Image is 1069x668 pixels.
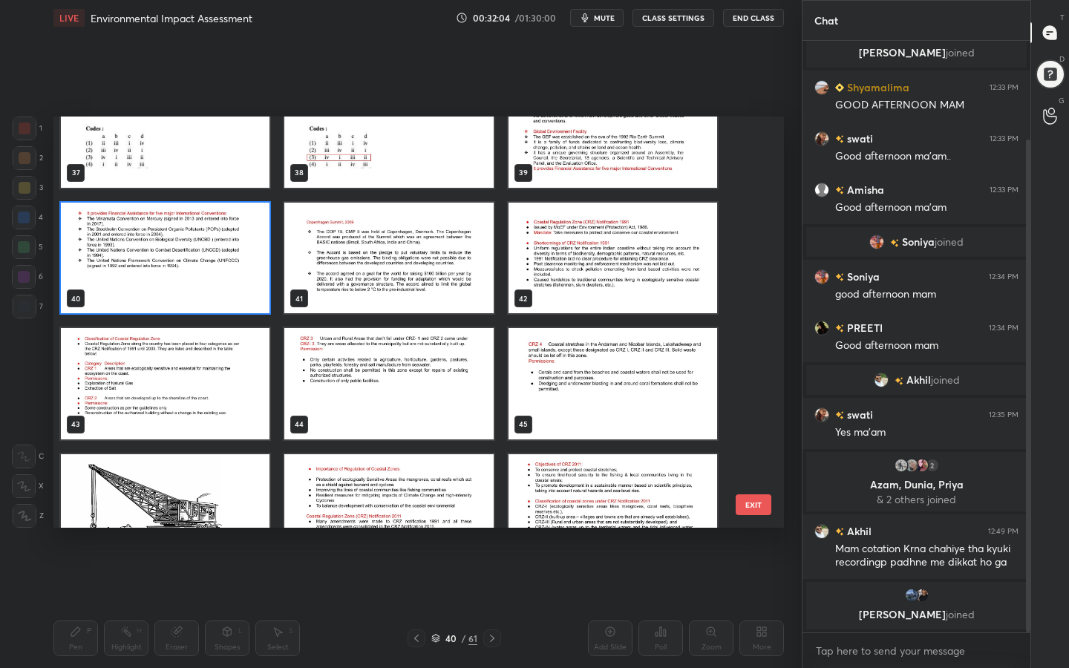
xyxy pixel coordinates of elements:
div: grid [802,41,1030,632]
img: no-rating-badge.077c3623.svg [835,273,844,281]
p: Azam, Dunia, Priya [815,479,1018,491]
h6: swati [844,407,873,422]
img: b880ac0269954c4d96a443bded104889.jpg [869,235,884,249]
div: Mam cotation Krna chahiye tha kyuki recordingp padhne me dikkat ho ga [835,542,1019,570]
div: 12:33 PM [990,83,1019,92]
img: 1759561287O3OEJP.pdf [284,203,493,314]
span: joined [946,45,975,59]
span: joined [946,607,975,621]
img: 1759561287O3OEJP.pdf [509,203,717,314]
div: 6 [12,265,43,289]
img: 4fdd0ca1688442a6a20a48bda4549994.jpg [915,458,929,473]
img: af8c047334a746afafacb8c80354ead8.jpg [904,458,919,473]
img: 975d8f80c7b7480790a58a61b4a474ae.jpg [814,321,829,335]
div: grid [53,117,758,528]
span: joined [935,236,964,248]
img: no-rating-badge.077c3623.svg [835,411,844,419]
h6: Shyamalima [844,79,909,95]
div: 2 [925,458,940,473]
p: G [1059,95,1065,106]
button: CLASS SETTINGS [632,9,714,27]
img: 1759561287O3OEJP.pdf [284,454,493,566]
p: Chat [802,1,850,40]
div: 1 [13,117,42,140]
div: 5 [12,235,43,259]
img: no-rating-badge.077c3623.svg [890,239,899,247]
div: 40 [443,634,458,643]
p: [PERSON_NAME] [815,47,1018,59]
h6: Akhil [844,523,872,539]
p: & 2 others joined [815,494,1018,505]
h6: Amisha [844,182,884,197]
img: Learner_Badge_beginner_1_8b307cf2a0.svg [835,83,844,92]
img: 1759561287O3OEJP.pdf [509,328,717,439]
img: b717d4c772334cd7883e8195646e80b7.jpg [814,80,829,95]
div: good afternoon mam [835,287,1019,302]
div: 12:34 PM [989,272,1019,281]
div: 12:33 PM [990,134,1019,143]
button: EXIT [736,494,771,515]
div: Good afternoon mam [835,338,1019,353]
img: 1759561287O3OEJP.pdf [284,328,493,439]
div: 2 [13,146,43,170]
div: 12:49 PM [988,527,1019,536]
img: 1759561287O3OEJP.pdf [284,76,493,188]
img: no-rating-badge.077c3623.svg [835,186,844,194]
img: no-rating-badge.077c3623.svg [835,528,844,536]
img: 3 [904,588,919,603]
p: [PERSON_NAME] [815,609,1018,620]
h4: Environmental Impact Assessment [91,11,252,25]
h6: PREETI [844,320,883,335]
img: 2171b84a3f5d46ffbb1d5035fcce5c7f.jpg [814,407,829,422]
span: Soniya [902,236,935,248]
img: cdcea2380f0d403181ed4b7fcf3c4e9c.jpg [814,524,829,539]
img: 2171b84a3f5d46ffbb1d5035fcce5c7f.jpg [814,131,829,146]
h6: Soniya [844,269,880,284]
span: Akhil [906,374,931,386]
div: Good afternoon ma'am [835,200,1019,215]
button: mute [570,9,624,27]
div: GOOD AFTERNOON MAM [835,98,1019,113]
span: joined [931,374,960,386]
img: default.png [814,183,829,197]
div: LIVE [53,9,85,27]
img: b880ac0269954c4d96a443bded104889.jpg [814,269,829,284]
button: End Class [723,9,784,27]
div: C [12,445,44,468]
img: 1759561287O3OEJP.pdf [509,454,717,566]
div: Good afternoon ma'am.. [835,149,1019,164]
div: / [461,634,465,643]
div: X [12,474,44,498]
img: 1759561287O3OEJP.pdf [61,76,269,188]
span: mute [594,13,615,23]
div: 12:34 PM [989,324,1019,333]
div: 12:35 PM [989,410,1019,419]
h6: swati [844,131,873,146]
img: no-rating-badge.077c3623.svg [835,324,844,333]
img: 1759561287O3OEJP.pdf [61,454,269,566]
div: Z [13,504,44,528]
div: 3 [13,176,43,200]
img: no-rating-badge.077c3623.svg [835,135,844,143]
p: D [1059,53,1065,65]
p: T [1060,12,1065,23]
img: cdcea2380f0d403181ed4b7fcf3c4e9c.jpg [874,373,889,387]
div: 12:33 PM [990,186,1019,194]
img: 1759561287O3OEJP.pdf [61,203,269,314]
img: 1759561287O3OEJP.pdf [509,76,717,188]
img: b07bad8ed58b43789efcbb4f6eada76a.jpg [894,458,909,473]
img: 2aa576832eb44fa3bec3934bebcfbffb.jpg [915,588,929,603]
img: no-rating-badge.077c3623.svg [895,377,903,385]
div: Yes ma'am [835,425,1019,440]
div: 61 [468,632,477,645]
div: 4 [12,206,43,229]
div: 7 [13,295,43,318]
img: 1759561287O3OEJP.pdf [61,328,269,439]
